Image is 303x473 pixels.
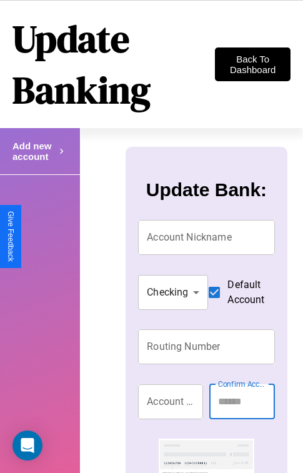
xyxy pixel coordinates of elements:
[146,179,267,201] h3: Update Bank:
[12,141,56,162] h4: Add new account
[12,431,42,461] div: Open Intercom Messenger
[227,277,264,307] span: Default Account
[138,275,208,310] div: Checking
[12,13,215,116] h1: Update Banking
[6,211,15,262] div: Give Feedback
[218,379,268,389] label: Confirm Account Number
[215,47,291,81] button: Back To Dashboard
